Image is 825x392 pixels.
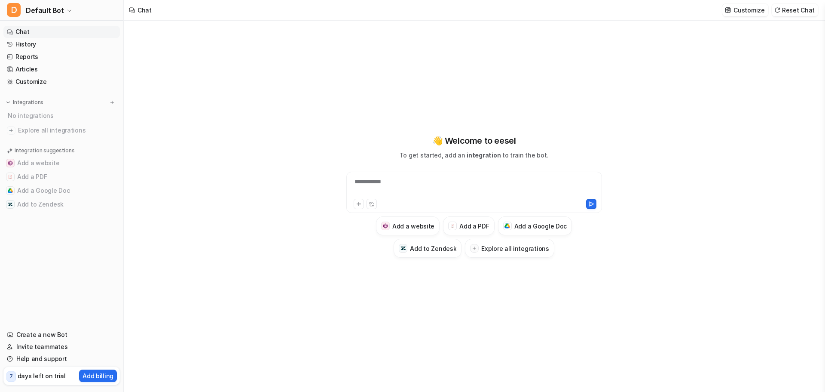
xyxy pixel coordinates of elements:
a: Create a new Bot [3,329,120,341]
a: Explore all integrations [3,124,120,136]
button: Explore all integrations [465,239,554,258]
a: Help and support [3,353,120,365]
button: Add a Google DocAdd a Google Doc [498,216,572,235]
h3: Explore all integrations [481,244,549,253]
button: Add a websiteAdd a website [3,156,120,170]
span: Default Bot [26,4,64,16]
button: Integrations [3,98,46,107]
button: Add billing [79,370,117,382]
h3: Add to Zendesk [410,244,456,253]
a: Customize [3,76,120,88]
img: Add a Google Doc [504,223,510,228]
p: Integration suggestions [15,147,74,154]
button: Add to ZendeskAdd to Zendesk [394,239,461,258]
a: Reports [3,51,120,63]
h3: Add a website [392,222,434,231]
span: D [7,3,21,17]
p: Customize [733,6,764,15]
a: Chat [3,26,120,38]
h3: Add a Google Doc [514,222,567,231]
img: customize [725,7,731,13]
button: Add a PDFAdd a PDF [3,170,120,184]
p: Add billing [82,371,113,380]
button: Add to ZendeskAdd to Zendesk [3,198,120,211]
p: 👋 Welcome to eesel [432,134,516,147]
button: Customize [722,4,768,16]
img: expand menu [5,99,11,105]
img: Add a Google Doc [8,188,13,193]
button: Add a Google DocAdd a Google Doc [3,184,120,198]
img: explore all integrations [7,126,15,135]
img: menu_add.svg [109,99,115,105]
div: Chat [137,6,152,15]
p: 7 [9,373,13,380]
button: Add a PDFAdd a PDF [443,216,494,235]
img: Add to Zendesk [8,202,13,207]
img: Add to Zendesk [400,246,406,251]
img: Add a PDF [450,223,455,228]
a: History [3,38,120,50]
img: reset [774,7,780,13]
img: Add a website [8,161,13,166]
span: integration [467,151,501,159]
button: Add a websiteAdd a website [376,216,440,235]
p: Integrations [13,99,43,106]
button: Reset Chat [772,4,818,16]
div: No integrations [5,108,120,123]
p: To get started, add an to train the bot. [400,151,548,160]
a: Invite teammates [3,341,120,353]
img: Add a website [383,223,388,229]
span: Explore all integrations [18,123,116,137]
p: days left on trial [18,371,66,380]
h3: Add a PDF [459,222,489,231]
img: Add a PDF [8,174,13,179]
a: Articles [3,63,120,75]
